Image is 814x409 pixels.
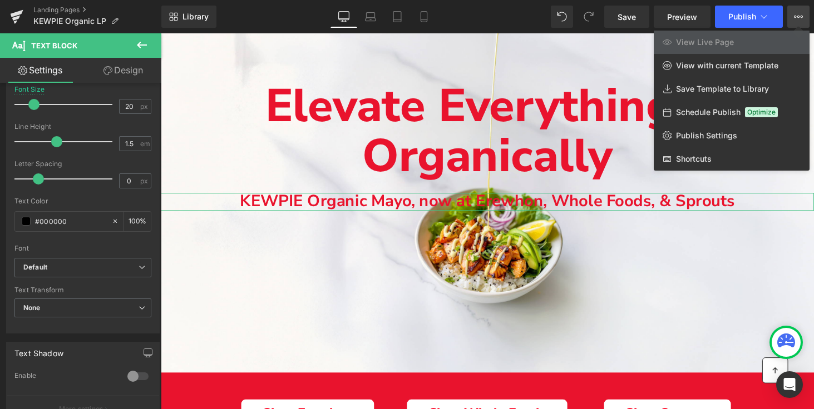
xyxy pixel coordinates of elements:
[14,342,63,358] div: Text Shadow
[14,245,151,252] div: Font
[14,286,151,294] div: Text Transform
[14,86,45,93] div: Font Size
[33,6,161,14] a: Landing Pages
[182,12,209,22] span: Library
[411,6,437,28] a: Mobile
[676,61,778,71] span: View with current Template
[667,11,697,23] span: Preview
[728,12,756,21] span: Publish
[676,107,741,117] span: Schedule Publish
[82,161,592,184] b: KEWPIE Organic Mayo, now at Erewhon, Whole Foods, & Sprouts
[676,84,769,94] span: Save Template to Library
[14,123,151,131] div: Line Height
[457,377,588,406] a: Shop Sprouts
[330,6,357,28] a: Desktop
[105,384,198,400] span: Shop Erewhon
[33,17,106,26] span: KEWPIE Organic LP
[618,11,636,23] span: Save
[276,384,397,400] span: Shop Whole Foods
[254,377,419,406] a: Shop Whole Foods
[83,377,220,406] a: Shop Erewhon
[23,263,47,272] i: Default
[140,177,150,184] span: px
[676,131,737,141] span: Publish Settings
[384,6,411,28] a: Tablet
[108,43,566,107] span: Elevate Everything...
[14,371,116,383] div: Enable
[14,160,151,168] div: Letter Spacing
[140,140,150,147] span: em
[787,6,810,28] button: View Live PageView with current TemplateSave Template to LibrarySchedule PublishOptimizePublish S...
[676,37,734,47] span: View Live Page
[676,154,712,164] span: Shortcuts
[23,303,41,312] b: None
[357,6,384,28] a: Laptop
[208,94,466,159] span: Organically
[35,215,106,227] input: Color
[776,371,803,398] div: Open Intercom Messenger
[31,41,77,50] span: Text Block
[715,6,783,28] button: Publish
[14,197,151,205] div: Text Color
[161,6,216,28] a: New Library
[124,212,151,231] div: %
[654,6,711,28] a: Preview
[578,6,600,28] button: Redo
[140,103,150,110] span: px
[83,58,164,83] a: Design
[551,6,573,28] button: Undo
[479,384,565,400] span: Shop Sprouts
[745,107,778,117] span: Optimize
